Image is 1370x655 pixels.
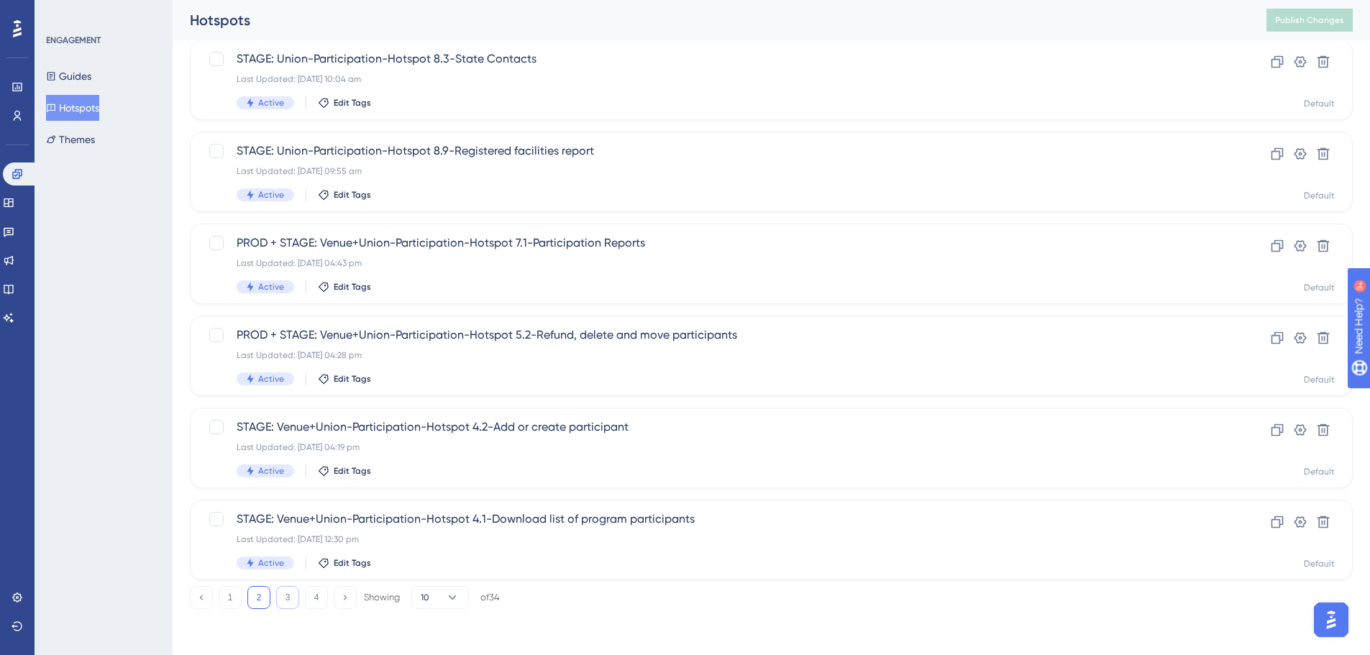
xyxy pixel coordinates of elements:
[318,465,371,477] button: Edit Tags
[46,35,101,46] div: ENGAGEMENT
[334,465,371,477] span: Edit Tags
[237,533,1191,545] div: Last Updated: [DATE] 12:30 pm
[237,165,1191,177] div: Last Updated: [DATE] 09:55 am
[258,373,284,385] span: Active
[334,557,371,569] span: Edit Tags
[1304,558,1335,569] div: Default
[276,586,299,609] button: 3
[258,281,284,293] span: Active
[237,326,1191,344] span: PROD + STAGE: Venue+Union-Participation-Hotspot 5.2-Refund, delete and move participants
[237,510,1191,528] span: STAGE: Venue+Union-Participation-Hotspot 4.1-Download list of program participants
[411,586,469,609] button: 10
[1310,598,1353,641] iframe: UserGuiding AI Assistant Launcher
[46,127,95,152] button: Themes
[318,373,371,385] button: Edit Tags
[318,97,371,109] button: Edit Tags
[1266,9,1353,32] button: Publish Changes
[98,7,106,19] div: 9+
[305,586,328,609] button: 4
[1304,374,1335,385] div: Default
[1275,14,1344,26] span: Publish Changes
[258,189,284,201] span: Active
[237,73,1191,85] div: Last Updated: [DATE] 10:04 am
[237,234,1191,252] span: PROD + STAGE: Venue+Union-Participation-Hotspot 7.1-Participation Reports
[258,557,284,569] span: Active
[334,281,371,293] span: Edit Tags
[334,189,371,201] span: Edit Tags
[34,4,90,21] span: Need Help?
[334,97,371,109] span: Edit Tags
[318,557,371,569] button: Edit Tags
[247,586,270,609] button: 2
[318,189,371,201] button: Edit Tags
[46,63,91,89] button: Guides
[258,97,284,109] span: Active
[318,281,371,293] button: Edit Tags
[364,591,400,604] div: Showing
[190,10,1230,30] div: Hotspots
[1304,190,1335,201] div: Default
[334,373,371,385] span: Edit Tags
[480,591,500,604] div: of 34
[219,586,242,609] button: 1
[421,592,429,603] span: 10
[1304,98,1335,109] div: Default
[237,257,1191,269] div: Last Updated: [DATE] 04:43 pm
[237,349,1191,361] div: Last Updated: [DATE] 04:28 pm
[237,441,1191,453] div: Last Updated: [DATE] 04:19 pm
[46,95,99,121] button: Hotspots
[237,50,1191,68] span: STAGE: Union-Participation-Hotspot 8.3-State Contacts
[237,142,1191,160] span: STAGE: Union-Participation-Hotspot 8.9-Registered facilities report
[258,465,284,477] span: Active
[1304,466,1335,477] div: Default
[237,418,1191,436] span: STAGE: Venue+Union-Participation-Hotspot 4.2-Add or create participant
[1304,282,1335,293] div: Default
